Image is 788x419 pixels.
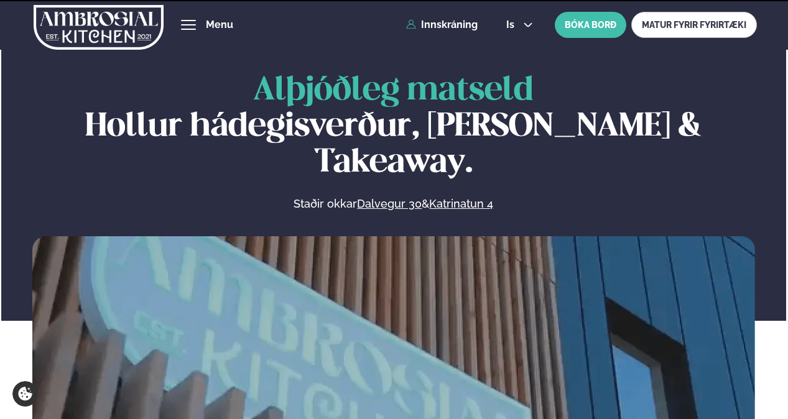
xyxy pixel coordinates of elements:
[357,196,422,211] a: Dalvegur 30
[32,73,756,181] h1: Hollur hádegisverður, [PERSON_NAME] & Takeaway.
[555,12,626,38] button: BÓKA BORÐ
[159,196,629,211] p: Staðir okkar &
[12,381,38,407] a: Cookie settings
[506,20,518,30] span: is
[181,17,196,32] button: hamburger
[496,20,543,30] button: is
[631,12,757,38] a: MATUR FYRIR FYRIRTÆKI
[253,75,534,106] span: Alþjóðleg matseld
[34,2,164,53] img: logo
[406,19,478,30] a: Innskráning
[429,196,493,211] a: Katrinatun 4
